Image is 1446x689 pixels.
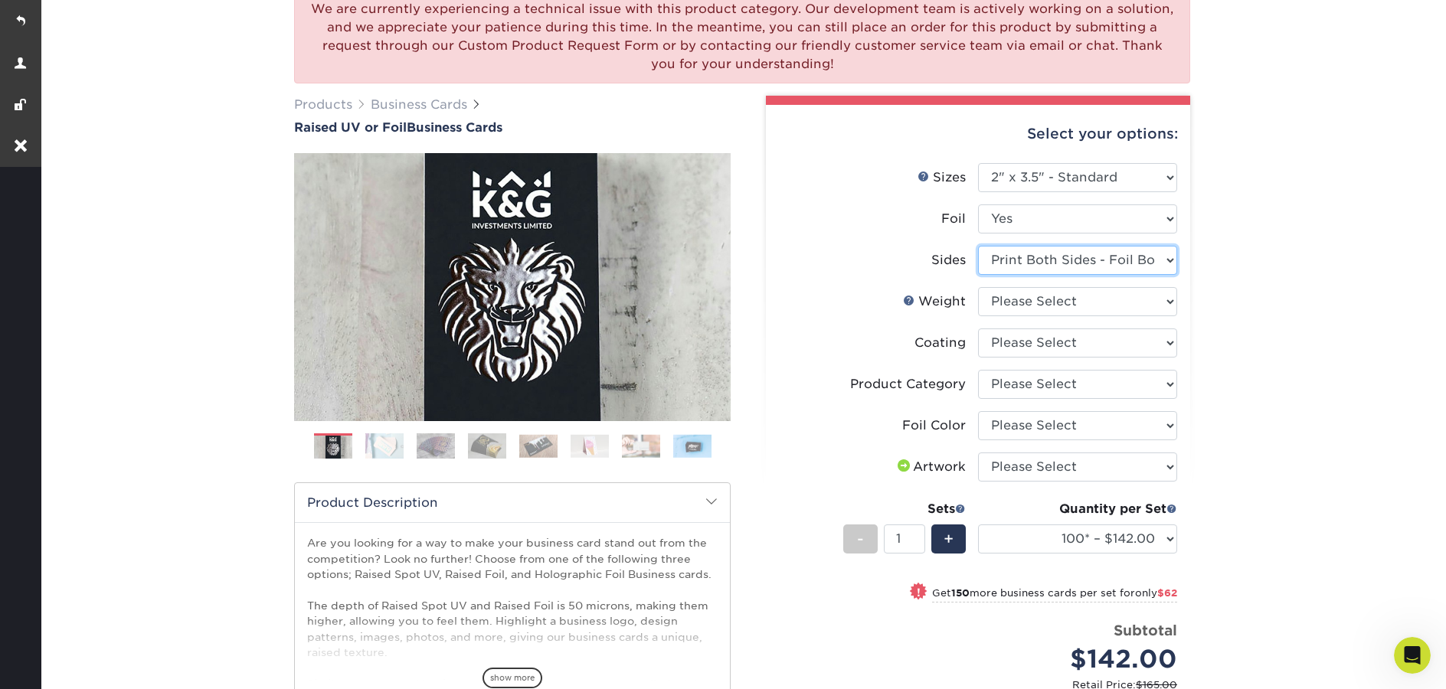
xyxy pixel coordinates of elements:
[294,97,352,112] a: Products
[944,527,954,550] span: +
[294,120,407,135] span: Raised UV or Foil
[622,434,660,458] img: Business Cards 07
[850,375,966,393] div: Product Category
[519,434,558,458] img: Business Cards 05
[1135,587,1177,599] span: only
[931,251,966,269] div: Sides
[295,483,730,522] h2: Product Description
[951,587,970,599] strong: 150
[294,69,731,505] img: Raised UV or Foil 01
[903,292,966,311] div: Weight
[843,500,966,518] div: Sets
[4,642,130,684] iframe: Google Customer Reviews
[990,641,1177,678] div: $142.00
[468,433,506,459] img: Business Cards 04
[918,168,966,187] div: Sizes
[902,416,966,435] div: Foil Color
[294,120,731,135] a: Raised UV or FoilBusiness Cards
[895,458,966,476] div: Artwork
[417,433,455,459] img: Business Cards 03
[673,434,712,458] img: Business Cards 08
[857,527,864,550] span: -
[778,105,1178,163] div: Select your options:
[371,97,467,112] a: Business Cards
[932,587,1177,602] small: Get more business cards per set for
[1394,637,1431,674] iframe: Intercom live chat
[941,210,966,228] div: Foil
[314,428,352,466] img: Business Cards 01
[1114,622,1177,638] strong: Subtotal
[483,668,542,688] span: show more
[1157,587,1177,599] span: $62
[294,120,731,135] h1: Business Cards
[914,334,966,352] div: Coating
[365,433,404,459] img: Business Cards 02
[917,584,921,600] span: !
[571,434,609,458] img: Business Cards 06
[978,500,1177,518] div: Quantity per Set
